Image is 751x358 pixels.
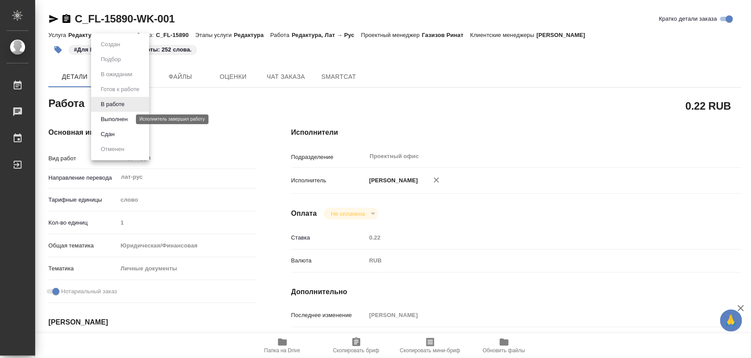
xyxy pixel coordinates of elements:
[98,40,123,49] button: Создан
[98,70,135,79] button: В ожидании
[98,129,117,139] button: Сдан
[98,114,130,124] button: Выполнен
[98,55,124,64] button: Подбор
[98,100,127,109] button: В работе
[98,144,127,154] button: Отменен
[98,85,142,94] button: Готов к работе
